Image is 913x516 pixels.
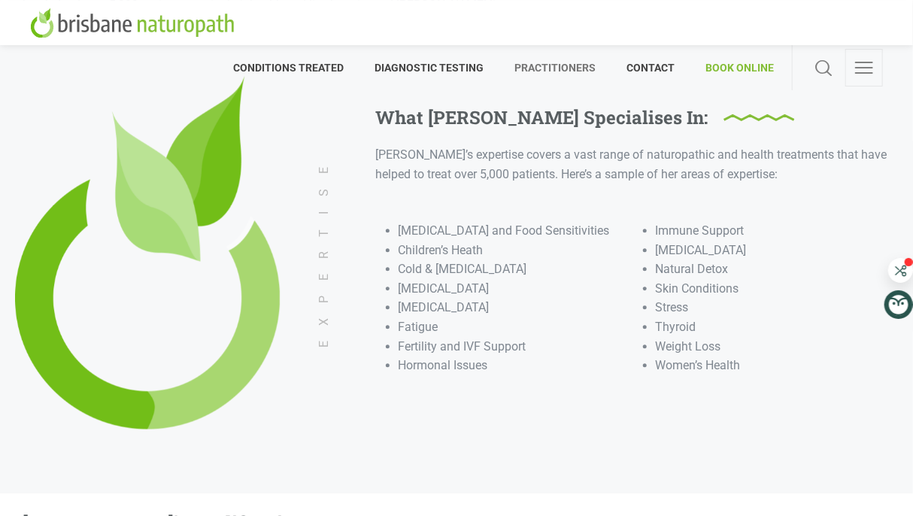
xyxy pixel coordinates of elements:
[233,45,359,90] a: CONDITIONS TREATED
[399,298,626,317] li: [MEDICAL_DATA]
[656,317,883,337] li: Thyroid
[399,260,626,279] li: Cold & [MEDICAL_DATA]
[656,241,883,260] li: [MEDICAL_DATA]
[359,56,499,80] span: DIAGNOSTIC TESTING
[656,260,883,279] li: Natural Detox
[399,221,626,241] li: [MEDICAL_DATA] and Food Sensitivities
[656,298,883,317] li: Stress
[656,221,883,241] li: Immune Support
[15,71,280,434] img: Naturopath Brisbane
[233,56,359,80] span: CONDITIONS TREATED
[30,8,240,38] img: Brisbane Naturopath
[376,145,890,184] p: [PERSON_NAME]’s expertise covers a vast range of naturopathic and health treatments that have hel...
[811,49,836,87] a: Search
[690,45,774,90] a: BOOK ONLINE
[399,279,626,299] li: [MEDICAL_DATA]
[499,56,611,80] span: PRACTITIONERS
[314,152,334,348] span: EXPERTISE
[376,107,795,129] h4: What [PERSON_NAME] Specialises In:
[399,337,626,357] li: Fertility and IVF Support
[399,356,626,375] li: Hormonal Issues
[611,56,690,80] span: CONTACT
[656,356,883,375] li: Women’s Health
[399,241,626,260] li: Children’s Heath
[611,45,690,90] a: CONTACT
[656,279,883,299] li: Skin Conditions
[399,317,626,337] li: Fatigue
[499,45,611,90] a: PRACTITIONERS
[359,45,499,90] a: DIAGNOSTIC TESTING
[656,337,883,357] li: Weight Loss
[690,56,774,80] span: BOOK ONLINE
